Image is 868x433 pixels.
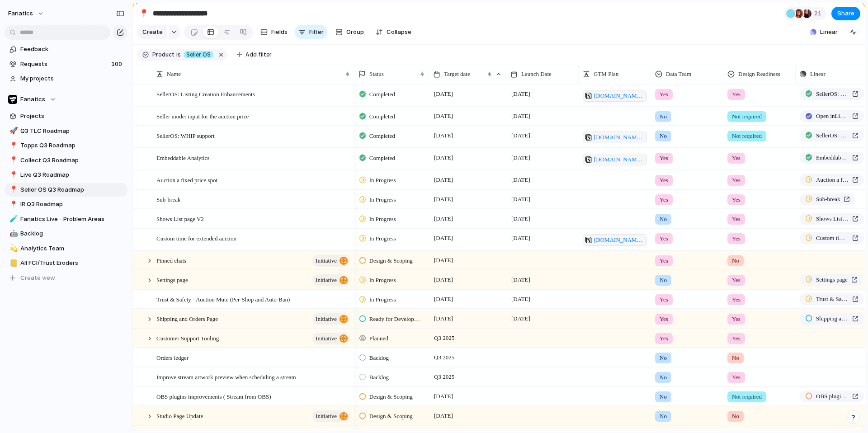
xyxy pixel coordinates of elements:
[316,274,337,287] span: initiative
[660,90,668,99] span: Yes
[5,42,127,56] a: Feedback
[732,353,739,362] span: No
[732,373,741,382] span: Yes
[20,273,55,282] span: Create view
[732,234,741,243] span: Yes
[369,234,396,243] span: In Progress
[432,174,455,185] span: [DATE]
[807,25,841,39] button: Linear
[20,112,124,121] span: Projects
[20,141,124,150] span: Topps Q3 Roadmap
[816,89,849,99] span: SellerOS: Listing Creation Enhancements
[5,212,127,226] a: 🧪Fanatics Live - Problem Areas
[800,274,863,286] a: Settings page
[372,25,415,39] button: Collapse
[660,112,667,121] span: No
[156,274,188,285] span: Settings page
[732,215,741,224] span: Yes
[111,60,124,69] span: 100
[5,109,127,123] a: Projects
[312,274,350,286] button: initiative
[156,213,204,224] span: Shows List page V2
[316,313,337,325] span: initiative
[5,183,127,197] div: 📍Seller OS Q3 Roadmap
[9,214,16,224] div: 🧪
[432,391,455,402] span: [DATE]
[369,373,389,382] span: Backlog
[800,152,864,164] a: Embeddable Analytics
[5,72,127,85] a: My projects
[800,110,864,122] a: Open inLinear
[432,313,455,324] span: [DATE]
[814,9,824,18] span: 21
[816,112,849,121] span: Open in Linear
[432,274,455,285] span: [DATE]
[5,227,127,240] a: 🤖Backlog
[594,70,618,79] span: GTM Plan
[8,156,17,165] button: 📍
[732,154,741,163] span: Yes
[156,391,271,401] span: OBS plugins improvements ( Stream from OBS)
[139,7,149,19] div: 📍
[312,333,350,344] button: initiative
[331,25,368,39] button: Group
[156,233,236,243] span: Custom time for extended auction
[732,195,741,204] span: Yes
[20,170,124,179] span: Live Q3 Roadmap
[20,229,124,238] span: Backlog
[432,111,455,122] span: [DATE]
[509,313,533,324] span: [DATE]
[660,276,667,285] span: No
[432,152,455,163] span: [DATE]
[5,57,127,71] a: Requests100
[660,176,668,185] span: Yes
[316,332,337,345] span: initiative
[800,391,864,402] a: OBS plugins improvements ( Stream from OBS)
[156,313,218,324] span: Shipping and Orders Page
[156,89,255,99] span: SellerOS: Listing Creation Enhancements
[5,256,127,270] a: 📒All FCI/Trust Eroders
[800,193,855,205] a: Sub-break
[5,198,127,211] a: 📍IR Q3 Roadmap
[9,229,16,239] div: 🤖
[732,256,739,265] span: No
[9,141,16,151] div: 📍
[800,313,864,325] a: Shipping and Orders Page
[5,93,127,106] button: Fanatics
[9,258,16,268] div: 📒
[369,176,396,185] span: In Progress
[295,25,327,39] button: Filter
[369,353,389,362] span: Backlog
[432,410,455,421] span: [DATE]
[5,271,127,285] button: Create view
[509,174,533,185] span: [DATE]
[732,392,762,401] span: Not required
[816,275,848,284] span: Settings page
[369,195,396,204] span: In Progress
[245,51,272,59] span: Add filter
[20,200,124,209] span: IR Q3 Roadmap
[20,156,124,165] span: Collect Q3 Roadmap
[20,74,124,83] span: My projects
[5,124,127,138] a: 🚀Q3 TLC Roadmap
[5,139,127,152] div: 📍Topps Q3 Roadmap
[5,242,127,255] div: 💫Analytics Team
[369,392,413,401] span: Design & Scoping
[8,141,17,150] button: 📍
[346,28,364,37] span: Group
[660,315,668,324] span: Yes
[509,130,533,141] span: [DATE]
[660,295,668,304] span: Yes
[156,333,219,343] span: Customer Support Tooling
[369,276,396,285] span: In Progress
[142,28,163,37] span: Create
[732,132,762,141] span: Not required
[156,111,249,121] span: Seller mode: input for the auction price
[583,132,647,143] a: [DOMAIN_NAME][URL]
[156,294,290,304] span: Trust & Safety - Auction Mute (Per-Shop and Auto-Ban)
[660,353,667,362] span: No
